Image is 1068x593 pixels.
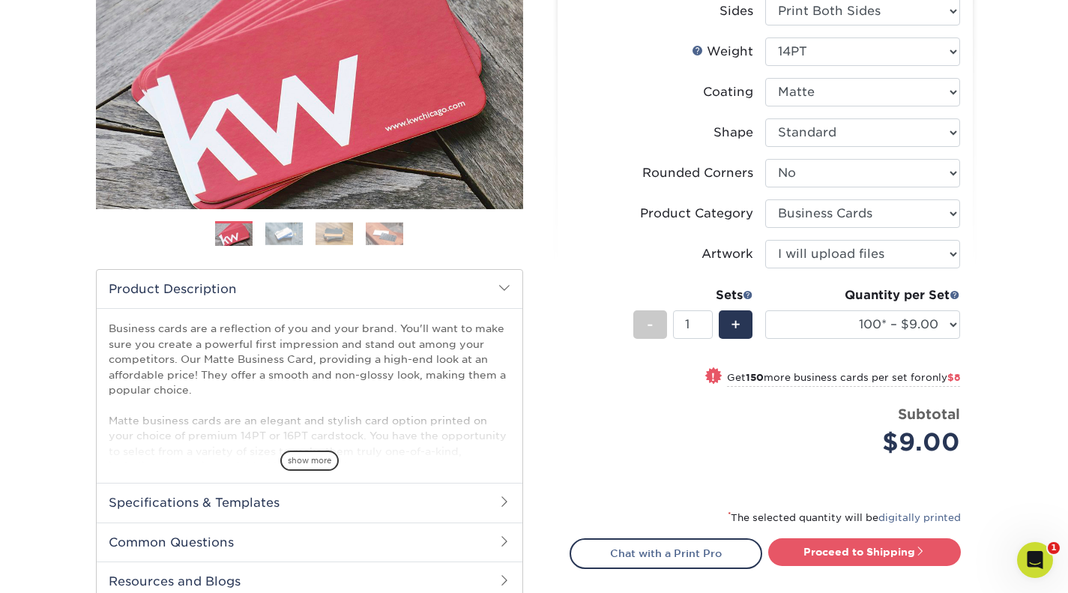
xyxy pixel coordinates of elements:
div: $9.00 [776,424,960,460]
span: + [731,313,740,336]
span: $8 [947,372,960,383]
div: Sides [719,2,753,20]
div: Shape [713,124,753,142]
img: Business Cards 03 [316,222,353,245]
iframe: Intercom live chat [1017,542,1053,578]
strong: 150 [746,372,764,383]
img: Business Cards 04 [366,222,403,245]
div: Product Category [640,205,753,223]
div: Coating [703,83,753,101]
small: Get more business cards per set for [727,372,960,387]
h2: Specifications & Templates [97,483,522,522]
span: only [926,372,960,383]
span: show more [280,451,339,471]
a: Chat with a Print Pro [570,538,762,568]
div: Sets [633,286,753,304]
p: Business cards are a reflection of you and your brand. You'll want to make sure you create a powe... [109,321,510,535]
div: Weight [692,43,753,61]
img: Business Cards 01 [215,216,253,253]
small: The selected quantity will be [728,512,961,523]
span: ! [711,369,715,385]
a: Proceed to Shipping [768,538,961,565]
span: 1 [1048,542,1060,554]
div: Artwork [702,245,753,263]
div: Rounded Corners [642,164,753,182]
span: - [647,313,654,336]
a: digitally printed [878,512,961,523]
div: Quantity per Set [765,286,960,304]
h2: Common Questions [97,523,522,562]
img: Business Cards 02 [265,222,303,245]
strong: Subtotal [898,406,960,422]
h2: Product Description [97,270,522,308]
